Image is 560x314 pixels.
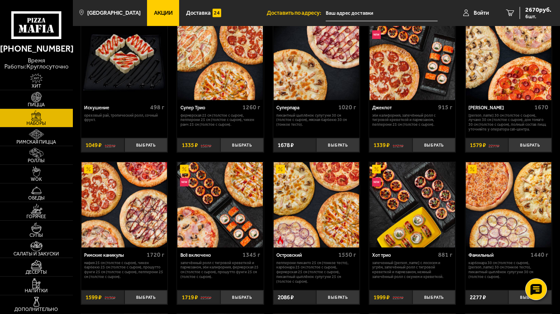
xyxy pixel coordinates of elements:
[369,15,455,100] a: АкционныйНовинкаДжекпот
[81,15,167,100] a: АкционныйИскушение
[242,104,260,111] span: 1260 г
[373,253,436,258] div: Хот трио
[374,294,390,300] span: 1999 ₽
[374,142,390,148] span: 1339 ₽
[186,10,211,16] span: Доставка
[180,261,260,279] p: Запечённый ролл с тигровой креветкой и пармезаном, Эби Калифорния, Фермерская 25 см (толстое с сы...
[525,14,551,19] span: 6 шт.
[182,142,198,148] span: 1335 ₽
[276,261,356,284] p: Пепперони Пиканто 25 см (тонкое тесто), Карбонара 25 см (толстое с сыром), Фермерская 25 см (толс...
[393,142,403,148] s: 1727 ₽
[105,142,115,148] s: 1287 ₽
[180,178,189,186] img: Новинка
[84,113,164,123] p: Ореховый рай, Тропический ролл, Сочный фрукт.
[470,294,486,300] span: 2277 ₽
[276,253,336,258] div: Островский
[124,138,168,152] button: Выбрать
[82,15,167,100] img: Искушение
[470,142,486,148] span: 1579 ₽
[200,142,211,148] s: 1567 ₽
[154,10,173,16] span: Акции
[468,261,548,279] p: Карбонара 30 см (толстое с сыром), [PERSON_NAME] 30 см (тонкое тесто), Пикантный цыплёнок сулугун...
[85,294,102,300] span: 1599 ₽
[177,15,263,100] img: Супер Трио
[177,162,263,248] a: АкционныйНовинкаВсё включено
[278,294,294,300] span: 2086 ₽
[468,105,532,111] div: [PERSON_NAME]
[316,138,360,152] button: Выбрать
[276,236,285,245] img: Острое блюдо
[276,113,356,127] p: Пикантный цыплёнок сулугуни 30 см (толстое с сыром), Мясная Барбекю 30 см (тонкое тесто).
[276,105,336,111] div: Суперпара
[213,9,221,17] img: 15daf4d41897b9f0e9f617042186c801.svg
[84,165,93,173] img: Акционный
[316,290,360,304] button: Выбрать
[372,30,381,39] img: Новинка
[326,5,438,21] input: Ваш адрес доставки
[278,142,294,148] span: 1678 ₽
[339,104,357,111] span: 1020 г
[468,253,528,258] div: Фамильный
[531,251,548,258] span: 1440 г
[105,294,115,300] s: 2136 ₽
[180,165,189,173] img: Акционный
[150,104,164,111] span: 498 г
[372,165,381,173] img: Акционный
[466,15,551,100] img: Хет Трик
[508,138,552,152] button: Выбрать
[393,294,403,300] s: 2267 ₽
[82,162,167,248] img: Римские каникулы
[466,162,551,248] img: Фамильный
[84,105,147,111] div: Искушение
[87,10,141,16] span: [GEOGRAPHIC_DATA]
[413,290,456,304] button: Выбрать
[465,15,552,100] a: АкционныйХет Трик
[180,105,240,111] div: Супер Трио
[508,290,552,304] button: Выбрать
[534,104,548,111] span: 1670
[438,104,452,111] span: 915 г
[339,251,357,258] span: 1550 г
[220,138,264,152] button: Выбрать
[369,162,455,248] a: АкционныйНовинкаХот трио
[220,290,264,304] button: Выбрать
[177,162,263,248] img: Всё включено
[438,251,452,258] span: 881 г
[267,10,326,16] span: Доставить по адресу:
[182,294,198,300] span: 1719 ₽
[373,261,452,279] p: Запеченный [PERSON_NAME] с лососем и угрём, Запечённый ролл с тигровой креветкой и пармезаном, Не...
[373,105,436,111] div: Джекпот
[468,113,548,132] p: [PERSON_NAME] 30 см (толстое с сыром), Лучано 30 см (толстое с сыром), Дон Томаго 30 см (толстое ...
[124,290,168,304] button: Выбрать
[84,261,164,279] p: Мафия 25 см (толстое с сыром), Чикен Барбекю 25 см (толстое с сыром), Прошутто Фунги 25 см (толст...
[180,113,260,127] p: Фермерская 25 см (толстое с сыром), Пепперони 25 см (толстое с сыром), Чикен Ранч 25 см (толстое ...
[274,15,359,100] img: Суперпара
[370,15,455,100] img: Джекпот
[274,162,359,248] img: Островский
[468,165,477,173] img: Акционный
[273,15,360,100] a: АкционныйСуперпара
[413,138,456,152] button: Выбрать
[177,15,263,100] a: АкционныйСупер Трио
[273,162,360,248] a: АкционныйОстрое блюдоОстровский
[81,162,167,248] a: АкционныйРимские каникулы
[276,165,285,173] img: Акционный
[474,10,489,16] span: Войти
[489,142,500,148] s: 2277 ₽
[372,178,381,186] img: Новинка
[200,294,211,300] s: 2256 ₽
[84,253,144,258] div: Римские каникулы
[147,251,164,258] span: 1720 г
[85,142,102,148] span: 1049 ₽
[180,253,240,258] div: Всё включено
[370,162,455,248] img: Хот трио
[525,7,551,13] span: 2670 руб.
[373,113,452,127] p: Эби Калифорния, Запечённый ролл с тигровой креветкой и пармезаном, Пепперони 25 см (толстое с сыр...
[242,251,260,258] span: 1345 г
[465,162,552,248] a: АкционныйФамильный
